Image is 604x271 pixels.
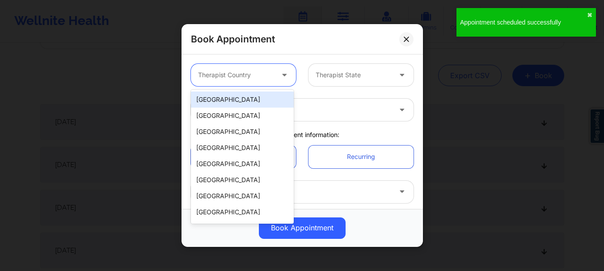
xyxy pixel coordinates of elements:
[185,130,420,139] div: Appointment information:
[191,172,294,188] div: [GEOGRAPHIC_DATA]
[259,217,346,239] button: Book Appointment
[191,140,294,156] div: [GEOGRAPHIC_DATA]
[191,204,294,220] div: [GEOGRAPHIC_DATA]
[191,33,275,45] h2: Book Appointment
[191,146,296,168] a: Single
[191,108,294,124] div: [GEOGRAPHIC_DATA]
[587,12,592,19] button: close
[191,220,294,236] div: [GEOGRAPHIC_DATA]
[308,146,414,168] a: Recurring
[191,124,294,140] div: [GEOGRAPHIC_DATA]
[191,92,294,108] div: [GEOGRAPHIC_DATA]
[460,18,587,27] div: Appointment scheduled successfully
[191,188,294,204] div: [GEOGRAPHIC_DATA]
[191,156,294,172] div: [GEOGRAPHIC_DATA]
